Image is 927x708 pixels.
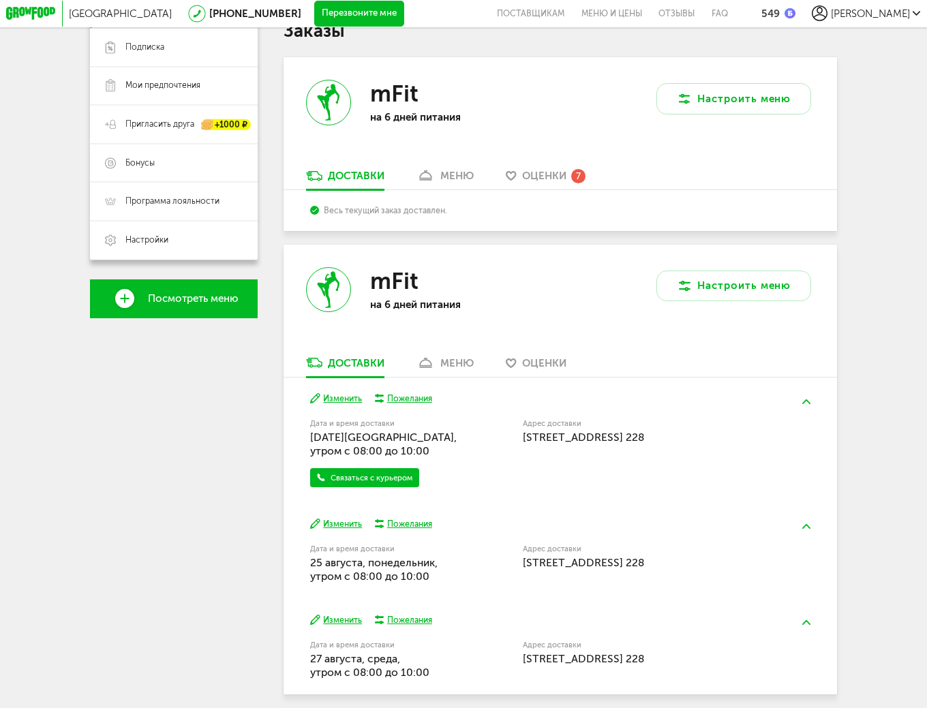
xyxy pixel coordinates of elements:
a: Бонусы [90,144,258,183]
a: Настройки [90,221,258,260]
div: Доставки [328,170,384,182]
a: Подписка [90,28,258,67]
label: Дата и время доставки [310,642,457,649]
img: arrow-up-green.5eb5f82.svg [802,524,810,529]
a: Связаться с курьером [310,468,420,487]
div: 549 [761,7,780,20]
button: Настроить меню [656,271,811,301]
img: arrow-up-green.5eb5f82.svg [802,620,810,625]
a: Мои предпочтения [90,67,258,106]
div: меню [440,357,474,369]
label: Дата и время доставки [310,420,457,427]
a: Программа лояльности [90,182,258,221]
span: Настройки [125,234,168,246]
h3: mFit [370,267,419,295]
h1: Заказы [284,22,837,40]
p: на 6 дней питания [370,298,538,311]
span: Пригласить друга [125,119,194,130]
a: Оценки 7 [500,169,592,189]
button: Изменить [310,393,363,405]
div: меню [440,170,474,182]
a: Пригласить друга +1000 ₽ [90,105,258,144]
span: Оценки [522,170,566,182]
span: 25 августа, понедельник, утром c 08:00 до 10:00 [310,556,438,583]
span: Мои предпочтения [125,80,200,91]
button: Настроить меню [656,83,811,114]
span: Программа лояльности [125,196,219,207]
button: Изменить [310,518,363,530]
span: Бонусы [125,157,155,169]
span: [STREET_ADDRESS] 228 [523,556,644,569]
span: [GEOGRAPHIC_DATA] [69,7,172,20]
div: Доставки [328,357,384,369]
div: Весь текущий заказ доставлен. [310,205,810,215]
a: Посмотреть меню [90,279,258,318]
a: Доставки [299,169,391,189]
span: [PERSON_NAME] [831,7,910,20]
div: Пожелания [387,614,432,626]
a: Доставки [299,356,391,377]
button: Пожелания [375,614,432,626]
div: +1000 ₽ [202,119,252,129]
a: меню [410,356,480,377]
button: Пожелания [375,518,432,529]
span: Посмотреть меню [148,293,239,305]
label: Адрес доставки [523,420,763,427]
h3: mFit [370,80,419,108]
span: 27 августа, среда, утром c 08:00 до 10:00 [310,652,429,679]
span: Подписка [125,42,164,53]
div: 7 [571,169,586,183]
button: Перезвоните мне [314,1,404,27]
span: [STREET_ADDRESS] 228 [523,431,644,444]
img: bonus_b.cdccf46.png [785,8,795,18]
p: на 6 дней питания [370,111,538,123]
label: Дата и время доставки [310,546,457,553]
a: [PHONE_NUMBER] [209,7,301,20]
div: Пожелания [387,393,432,404]
span: [STREET_ADDRESS] 228 [523,652,644,665]
span: [DATE][GEOGRAPHIC_DATA], утром c 08:00 до 10:00 [310,431,457,457]
img: arrow-up-green.5eb5f82.svg [802,399,810,404]
div: Пожелания [387,518,432,529]
a: Оценки [500,356,573,377]
button: Пожелания [375,393,432,404]
label: Адрес доставки [523,546,763,553]
label: Адрес доставки [523,642,763,649]
button: Изменить [310,614,363,626]
span: Оценки [522,357,566,369]
a: меню [410,169,480,189]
